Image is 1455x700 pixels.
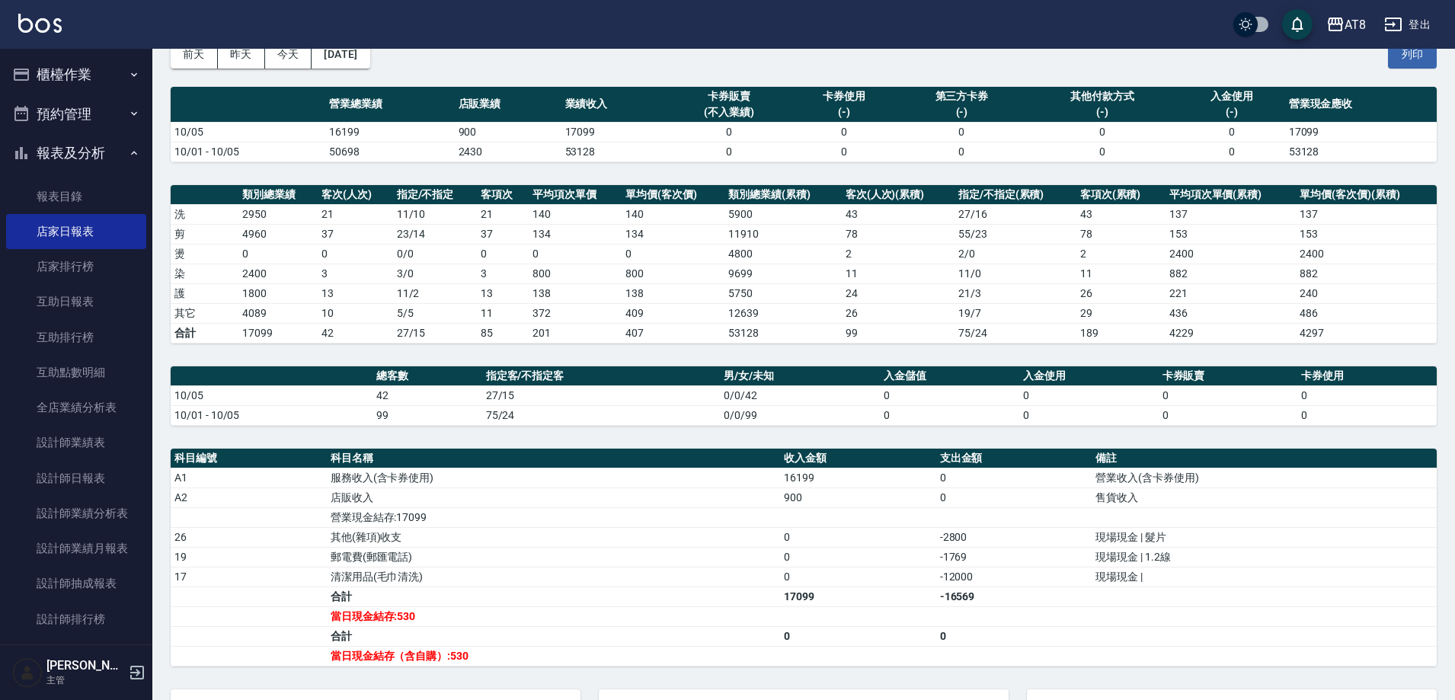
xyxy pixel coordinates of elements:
[171,323,238,343] td: 合計
[1092,449,1437,468] th: 備註
[46,658,124,673] h5: [PERSON_NAME]
[1166,264,1297,283] td: 882
[6,355,146,390] a: 互助點數明細
[327,646,780,666] td: 當日現金結存（含自購）:530
[327,507,780,527] td: 營業現金結存:17099
[1285,87,1437,123] th: 營業現金應收
[318,204,393,224] td: 21
[1026,142,1178,161] td: 0
[622,185,724,205] th: 單均價(客次價)
[1166,224,1297,244] td: 153
[482,385,721,405] td: 27/15
[238,264,318,283] td: 2400
[1296,244,1437,264] td: 2400
[780,567,936,587] td: 0
[325,122,455,142] td: 16199
[171,366,1437,426] table: a dense table
[238,224,318,244] td: 4960
[1166,244,1297,264] td: 2400
[477,244,529,264] td: 0
[842,323,955,343] td: 99
[622,303,724,323] td: 409
[955,323,1076,343] td: 75/24
[1296,303,1437,323] td: 486
[672,104,787,120] div: (不入業績)
[318,185,393,205] th: 客次(人次)
[1092,468,1437,487] td: 營業收入(含卡券使用)
[6,425,146,460] a: 設計師業績表
[1296,264,1437,283] td: 882
[455,87,561,123] th: 店販業績
[724,244,841,264] td: 4800
[1297,385,1437,405] td: 0
[1282,9,1313,40] button: save
[1345,15,1366,34] div: AT8
[1296,224,1437,244] td: 153
[6,531,146,566] a: 設計師業績月報表
[171,87,1437,162] table: a dense table
[482,405,721,425] td: 75/24
[477,204,529,224] td: 21
[955,244,1076,264] td: 2 / 0
[780,547,936,567] td: 0
[6,214,146,249] a: 店家日報表
[1092,547,1437,567] td: 現場現金 | 1.2線
[780,587,936,606] td: 17099
[780,468,936,487] td: 16199
[936,449,1092,468] th: 支出金額
[6,496,146,531] a: 設計師業績分析表
[1030,88,1174,104] div: 其他付款方式
[327,567,780,587] td: 清潔用品(毛巾清洗)
[1076,283,1166,303] td: 26
[561,87,668,123] th: 業績收入
[171,185,1437,344] table: a dense table
[238,323,318,343] td: 17099
[955,204,1076,224] td: 27 / 16
[529,224,622,244] td: 134
[897,122,1027,142] td: 0
[795,104,894,120] div: (-)
[171,547,327,567] td: 19
[668,122,791,142] td: 0
[393,283,478,303] td: 11 / 2
[1076,185,1166,205] th: 客項次(累積)
[842,244,955,264] td: 2
[1388,40,1437,69] button: 列印
[529,185,622,205] th: 平均項次單價
[318,264,393,283] td: 3
[842,204,955,224] td: 43
[1297,366,1437,386] th: 卡券使用
[1076,244,1166,264] td: 2
[6,320,146,355] a: 互助排行榜
[6,55,146,94] button: 櫃檯作業
[529,204,622,224] td: 140
[455,142,561,161] td: 2430
[171,527,327,547] td: 26
[312,40,369,69] button: [DATE]
[171,449,327,468] th: 科目編號
[6,94,146,134] button: 預約管理
[1296,204,1437,224] td: 137
[622,244,724,264] td: 0
[327,547,780,567] td: 郵電費(郵匯電話)
[1178,142,1285,161] td: 0
[1166,283,1297,303] td: 221
[171,204,238,224] td: 洗
[955,283,1076,303] td: 21 / 3
[318,323,393,343] td: 42
[780,487,936,507] td: 900
[720,405,880,425] td: 0/0/99
[171,40,218,69] button: 前天
[393,204,478,224] td: 11 / 10
[724,283,841,303] td: 5750
[1019,366,1159,386] th: 入金使用
[46,673,124,687] p: 主管
[171,283,238,303] td: 護
[318,283,393,303] td: 13
[393,323,478,343] td: 27/15
[1076,264,1166,283] td: 11
[477,185,529,205] th: 客項次
[724,224,841,244] td: 11910
[529,303,622,323] td: 372
[1019,405,1159,425] td: 0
